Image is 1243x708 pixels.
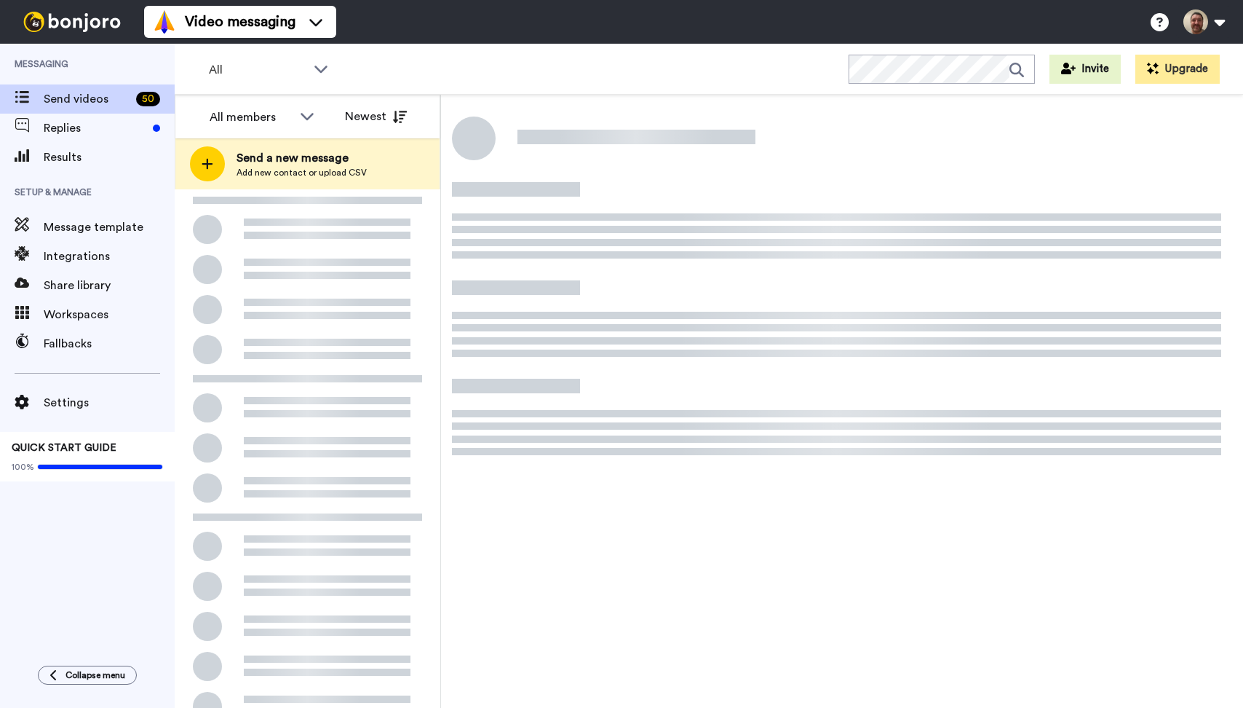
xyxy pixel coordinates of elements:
[38,666,137,685] button: Collapse menu
[12,443,116,453] span: QUICK START GUIDE
[44,219,175,236] span: Message template
[209,61,306,79] span: All
[237,149,367,167] span: Send a new message
[185,12,295,32] span: Video messaging
[44,394,175,412] span: Settings
[210,109,293,126] div: All members
[136,92,160,106] div: 50
[12,461,34,473] span: 100%
[44,119,147,137] span: Replies
[44,248,175,265] span: Integrations
[153,10,176,34] img: vm-color.svg
[237,167,367,178] span: Add new contact or upload CSV
[65,669,125,681] span: Collapse menu
[17,12,127,32] img: bj-logo-header-white.svg
[1135,55,1220,84] button: Upgrade
[44,90,130,108] span: Send videos
[44,149,175,166] span: Results
[334,102,418,131] button: Newest
[44,335,175,353] span: Fallbacks
[44,277,175,294] span: Share library
[44,306,175,323] span: Workspaces
[1049,55,1121,84] button: Invite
